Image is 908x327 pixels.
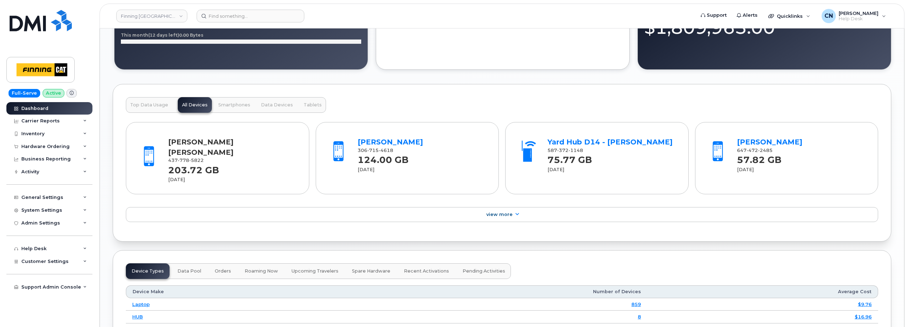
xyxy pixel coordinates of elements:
[707,12,727,19] span: Support
[758,148,773,153] span: 2485
[178,158,189,163] span: 778
[824,12,833,20] span: CN
[404,268,449,274] span: Recent Activations
[214,97,255,113] button: Smartphones
[177,268,201,274] span: Data Pool
[358,151,408,165] strong: 124.00 GB
[855,314,872,320] a: $16.96
[747,148,758,153] span: 472
[638,314,641,320] a: 8
[548,148,583,153] span: 587
[168,161,219,175] strong: 203.72 GB
[486,212,513,217] span: View More
[132,314,143,320] a: HUB
[299,97,326,113] button: Tablets
[168,138,234,157] a: [PERSON_NAME] [PERSON_NAME]
[463,268,505,274] span: Pending Activities
[126,97,172,113] button: Top Data Usage
[168,158,204,163] span: 437
[631,301,641,307] a: 859
[548,151,592,165] strong: 75.77 GB
[777,13,803,19] span: Quicklinks
[647,285,878,298] th: Average Cost
[557,148,568,153] span: 372
[737,148,773,153] span: 647
[179,32,203,38] tspan: 0.00 Bytes
[126,207,878,222] a: View More
[858,301,872,307] a: $9.76
[367,148,379,153] span: 715
[737,167,865,173] div: [DATE]
[197,10,304,22] input: Find something...
[116,10,187,22] a: Finning Canada
[121,32,148,38] tspan: This month
[548,138,673,146] a: Yard Hub D14 - [PERSON_NAME]
[130,102,168,108] span: Top Data Usage
[763,9,815,23] div: Quicklinks
[568,148,583,153] span: 1148
[732,8,763,22] a: Alerts
[215,268,231,274] span: Orders
[743,12,758,19] span: Alerts
[245,268,278,274] span: Roaming Now
[218,102,250,108] span: Smartphones
[737,138,802,146] a: [PERSON_NAME]
[132,301,150,307] a: Laptop
[379,148,393,153] span: 4618
[817,9,891,23] div: Connor Nguyen
[352,268,390,274] span: Spare Hardware
[126,285,346,298] th: Device Make
[737,151,781,165] strong: 57.82 GB
[358,138,423,146] a: [PERSON_NAME]
[358,148,393,153] span: 306
[304,102,322,108] span: Tablets
[189,158,204,163] span: 5822
[346,285,647,298] th: Number of Devices
[839,16,878,22] span: Help Desk
[548,167,676,173] div: [DATE]
[261,102,293,108] span: Data Devices
[292,268,338,274] span: Upcoming Travelers
[358,167,486,173] div: [DATE]
[148,32,179,38] tspan: (12 days left)
[257,97,297,113] button: Data Devices
[168,176,297,183] div: [DATE]
[696,8,732,22] a: Support
[839,10,878,16] span: [PERSON_NAME]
